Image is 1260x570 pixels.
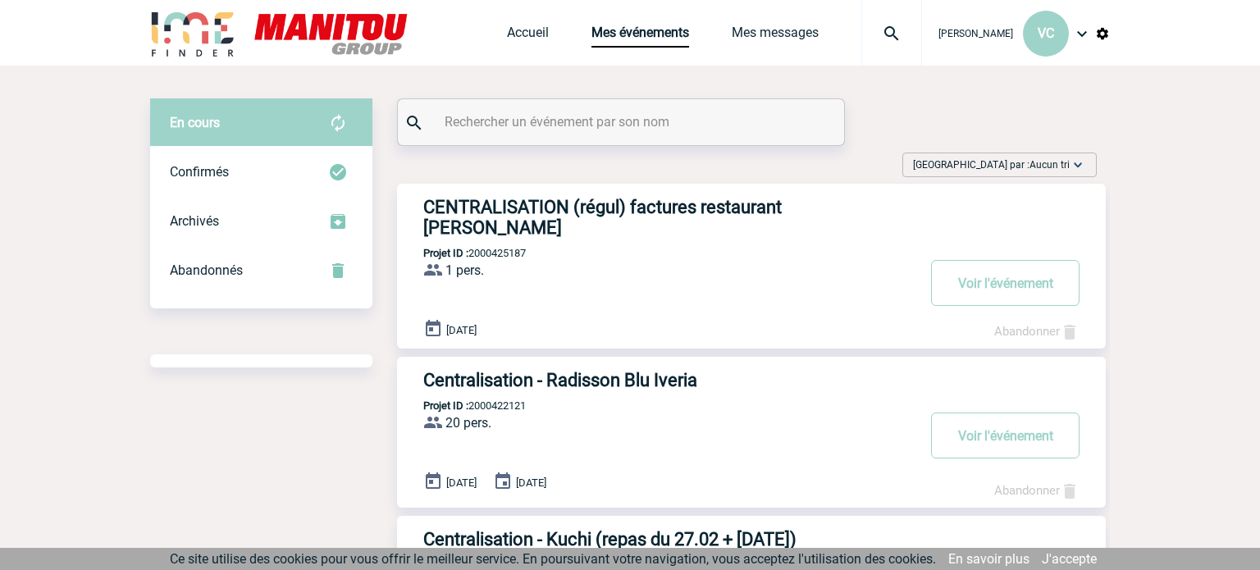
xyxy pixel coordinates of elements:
[423,197,915,238] h3: CENTRALISATION (régul) factures restaurant [PERSON_NAME]
[397,247,526,259] p: 2000425187
[994,324,1080,339] a: Abandonner
[994,483,1080,498] a: Abandonner
[938,28,1013,39] span: [PERSON_NAME]
[397,370,1106,390] a: Centralisation - Radisson Blu Iveria
[931,260,1080,306] button: Voir l'événement
[423,399,468,412] b: Projet ID :
[1042,551,1097,567] a: J'accepte
[397,197,1106,238] a: CENTRALISATION (régul) factures restaurant [PERSON_NAME]
[1038,25,1054,41] span: VC
[150,10,235,57] img: IME-Finder
[150,98,372,148] div: Retrouvez ici tous vos évènements avant confirmation
[446,477,477,489] span: [DATE]
[170,262,243,278] span: Abandonnés
[931,413,1080,458] button: Voir l'événement
[445,262,484,278] span: 1 pers.
[150,197,372,246] div: Retrouvez ici tous les événements que vous avez décidé d'archiver
[732,25,819,48] a: Mes messages
[397,529,1106,549] a: Centralisation - Kuchi (repas du 27.02 + [DATE])
[170,164,229,180] span: Confirmés
[1070,157,1086,173] img: baseline_expand_more_white_24dp-b.png
[441,110,806,134] input: Rechercher un événement par son nom
[423,529,915,549] h3: Centralisation - Kuchi (repas du 27.02 + [DATE])
[150,246,372,295] div: Retrouvez ici tous vos événements annulés
[516,477,546,489] span: [DATE]
[170,115,220,130] span: En cours
[170,213,219,229] span: Archivés
[507,25,549,48] a: Accueil
[446,324,477,336] span: [DATE]
[423,370,915,390] h3: Centralisation - Radisson Blu Iveria
[170,551,936,567] span: Ce site utilise des cookies pour vous offrir le meilleur service. En poursuivant votre navigation...
[423,247,468,259] b: Projet ID :
[445,415,491,431] span: 20 pers.
[591,25,689,48] a: Mes événements
[397,399,526,412] p: 2000422121
[913,157,1070,173] span: [GEOGRAPHIC_DATA] par :
[948,551,1029,567] a: En savoir plus
[1029,159,1070,171] span: Aucun tri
